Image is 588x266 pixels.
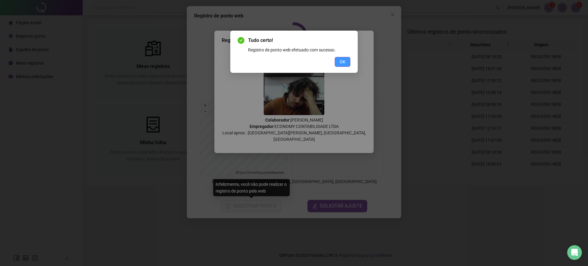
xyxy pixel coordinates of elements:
button: OK [335,57,350,67]
span: Tudo certo! [248,37,350,44]
span: check-circle [238,37,244,44]
span: OK [340,58,345,65]
div: Open Intercom Messenger [567,245,582,260]
div: Registro de ponto web efetuado com sucesso. [248,47,350,53]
